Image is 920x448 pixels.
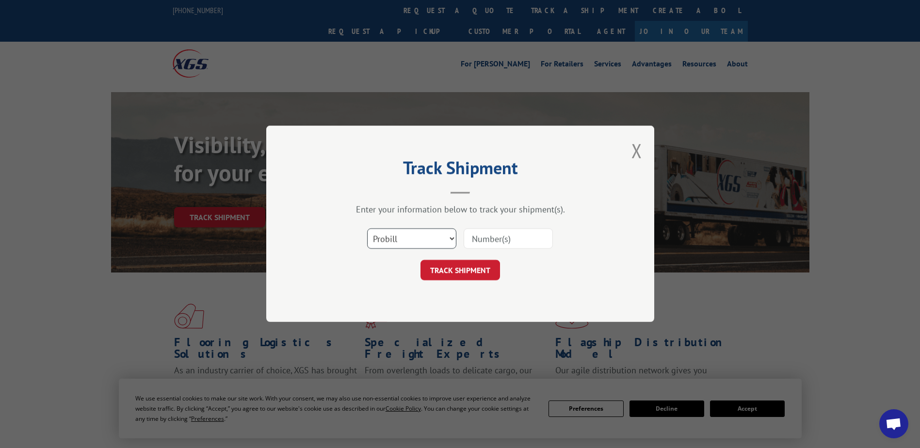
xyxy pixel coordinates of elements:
[631,138,642,163] button: Close modal
[879,409,908,438] div: Open chat
[315,161,606,179] h2: Track Shipment
[464,229,553,249] input: Number(s)
[315,204,606,215] div: Enter your information below to track your shipment(s).
[420,260,500,281] button: TRACK SHIPMENT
